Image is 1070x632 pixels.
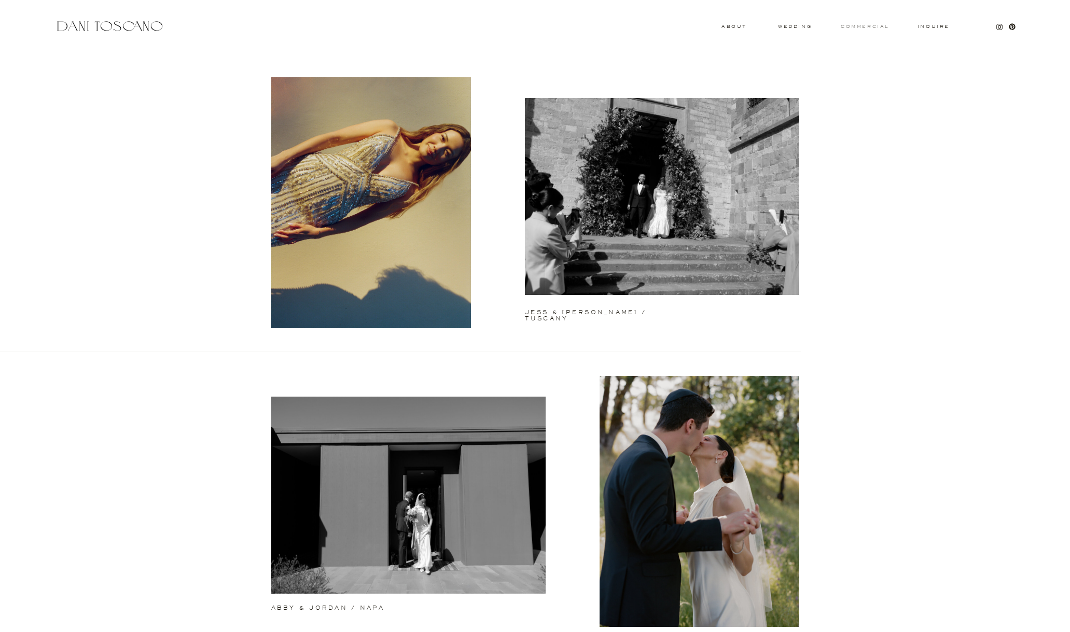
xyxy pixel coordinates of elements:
[778,24,812,28] a: wedding
[721,24,744,28] a: About
[525,310,687,314] a: jess & [PERSON_NAME] / tuscany
[917,24,950,30] a: Inquire
[841,24,888,29] a: commercial
[271,605,452,612] a: abby & jordan / napa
